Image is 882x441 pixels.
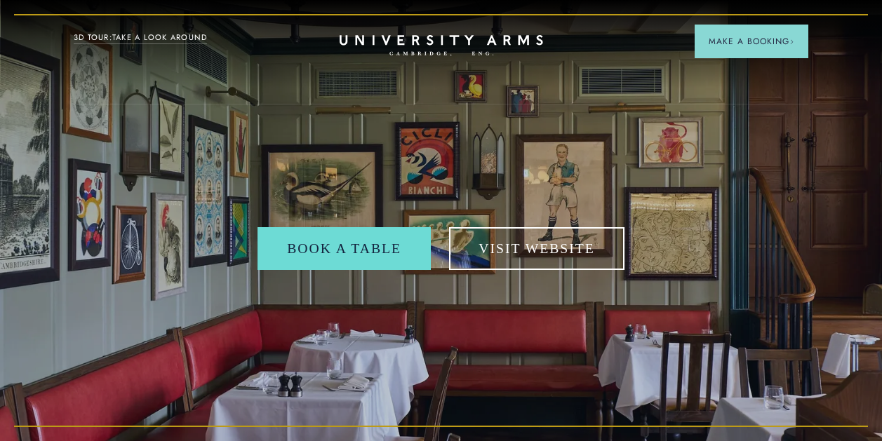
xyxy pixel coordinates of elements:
[258,227,431,271] a: Book a table
[709,35,794,48] span: Make a Booking
[789,39,794,44] img: Arrow icon
[449,227,624,271] a: Visit Website
[340,35,543,57] a: Home
[74,32,208,44] a: 3D TOUR:TAKE A LOOK AROUND
[695,25,808,58] button: Make a BookingArrow icon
